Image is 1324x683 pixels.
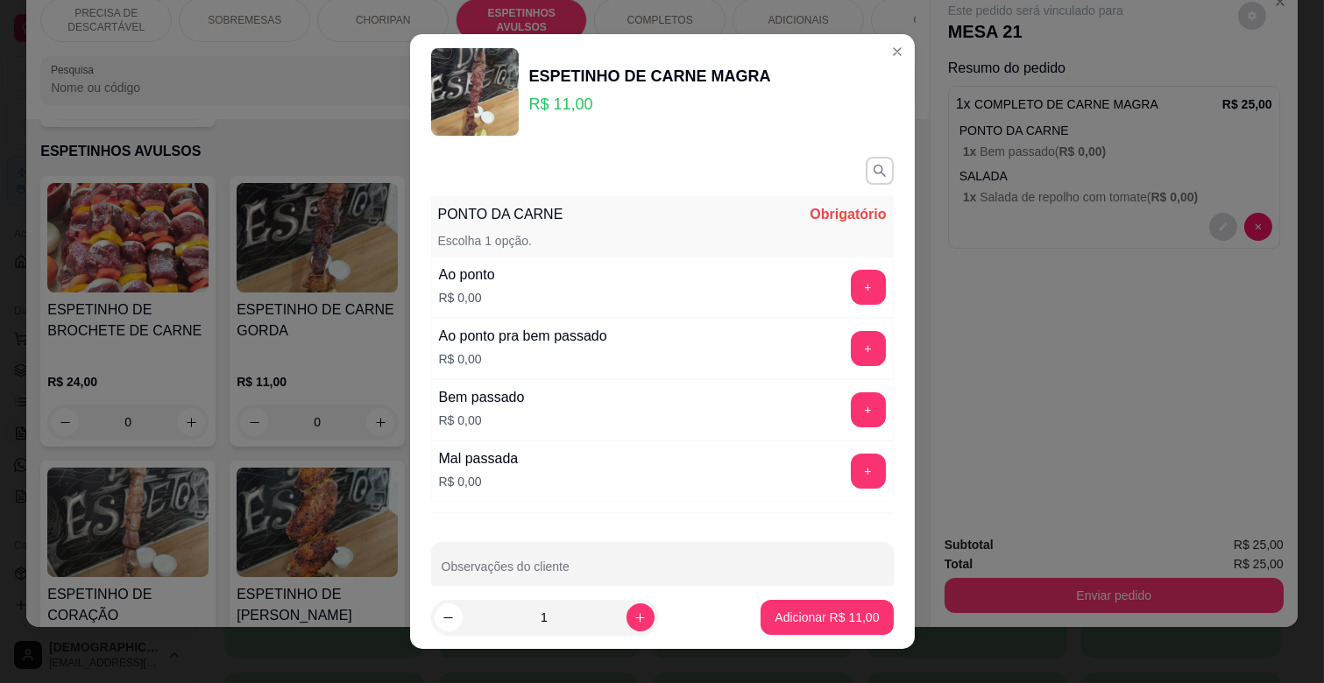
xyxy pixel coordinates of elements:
[439,289,495,306] p: R$ 0,00
[761,600,893,635] button: Adicionar R$ 11,00
[439,412,525,429] p: R$ 0,00
[438,232,532,250] p: Escolha 1 opção.
[439,264,495,285] div: Ao ponto
[442,565,883,582] input: Observações do cliente
[851,454,886,489] button: add
[439,350,607,368] p: R$ 0,00
[529,92,771,116] p: R$ 11,00
[438,204,563,225] p: PONTO DA CARNE
[627,603,655,631] button: increase-product-quantity
[529,64,771,88] div: ESPETINHO DE CARNE MAGRA
[435,603,463,631] button: decrease-product-quantity
[851,270,886,305] button: add
[439,473,519,490] p: R$ 0,00
[851,331,886,366] button: add
[439,448,519,469] div: Mal passada
[439,387,525,408] div: Bem passado
[775,609,879,626] p: Adicionar R$ 11,00
[431,48,519,136] img: product-image
[883,38,911,66] button: Close
[851,392,886,427] button: add
[439,326,607,347] div: Ao ponto pra bem passado
[810,204,886,225] p: Obrigatório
